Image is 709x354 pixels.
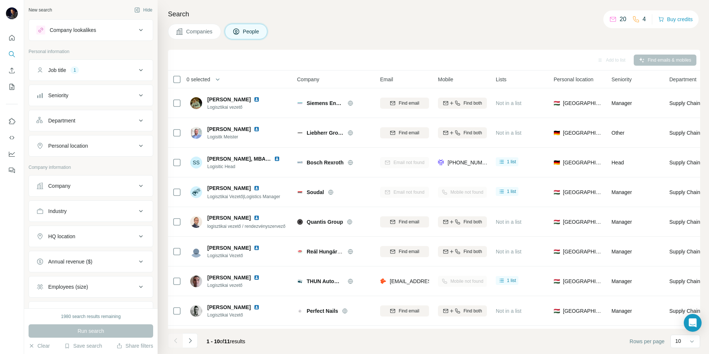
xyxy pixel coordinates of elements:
[29,48,153,55] p: Personal information
[116,342,153,350] button: Share filters
[554,278,560,285] span: 🇭🇺
[6,131,18,144] button: Use Surfe API
[438,98,487,109] button: Find both
[448,160,494,165] span: [PHONE_NUMBER]
[554,129,560,137] span: 🇩🇪
[554,99,560,107] span: 🇭🇺
[190,186,202,198] img: Avatar
[207,96,251,103] span: [PERSON_NAME]
[190,127,202,139] img: Avatar
[496,219,521,225] span: Not in a list
[29,61,153,79] button: Job title1
[438,76,453,83] span: Mobile
[48,233,75,240] div: HQ location
[29,7,52,13] div: New search
[496,100,521,106] span: Not in a list
[207,224,286,229] span: logisztikai vezető / rendezvényszervező
[224,338,230,344] span: 11
[380,127,429,138] button: Find email
[307,99,344,107] span: Siemens Energy
[190,246,202,258] img: Avatar
[380,76,393,83] span: Email
[307,218,343,226] span: Quantis Group
[563,189,603,196] span: [GEOGRAPHIC_DATA]
[207,304,251,311] span: [PERSON_NAME]
[6,7,18,19] img: Avatar
[554,76,593,83] span: Personal location
[254,275,260,281] img: LinkedIn logo
[207,282,268,289] span: Logisztikai vezető
[507,158,516,165] span: 1 list
[380,278,386,285] img: provider hunter logo
[507,188,516,195] span: 1 list
[6,47,18,61] button: Search
[496,308,521,314] span: Not in a list
[190,157,202,168] div: SS
[254,185,260,191] img: LinkedIn logo
[380,98,429,109] button: Find email
[29,164,153,171] p: Company information
[390,278,478,284] span: [EMAIL_ADDRESS][DOMAIN_NAME]
[61,313,121,320] div: 1980 search results remaining
[6,147,18,161] button: Dashboard
[669,99,700,107] span: Supply Chain
[611,219,632,225] span: Manager
[29,137,153,155] button: Personal location
[297,219,303,225] img: Logo of Quantis Group
[207,156,305,162] span: [PERSON_NAME], MBA, BE Mechanical
[48,92,68,99] div: Seniority
[187,76,210,83] span: 0 selected
[29,342,50,350] button: Clear
[563,218,603,226] span: [GEOGRAPHIC_DATA]
[254,304,260,310] img: LinkedIn logo
[380,305,429,317] button: Find email
[669,76,696,83] span: Department
[611,249,632,255] span: Manager
[6,164,18,177] button: Feedback
[438,127,487,138] button: Find both
[297,189,303,195] img: Logo of Soudal
[48,182,70,190] div: Company
[29,227,153,245] button: HQ location
[669,218,700,226] span: Supply Chain
[554,159,560,166] span: 🇩🇪
[554,218,560,226] span: 🇭🇺
[207,125,251,133] span: [PERSON_NAME]
[207,338,245,344] span: results
[29,21,153,39] button: Company lookalikes
[29,253,153,271] button: Annual revenue ($)
[168,9,700,19] h4: Search
[29,278,153,296] button: Employees (size)
[563,159,603,166] span: [GEOGRAPHIC_DATA]
[29,303,153,321] button: Technologies
[563,129,603,137] span: [GEOGRAPHIC_DATA]
[669,129,700,137] span: Supply Chain
[675,337,681,345] p: 10
[611,308,632,314] span: Manager
[669,278,700,285] span: Supply Chain
[29,202,153,220] button: Industry
[207,104,268,111] span: Logisztikai vezető
[274,156,280,162] img: LinkedIn logo
[563,248,603,255] span: [GEOGRAPHIC_DATA]
[6,64,18,77] button: Enrich CSV
[207,274,251,281] span: [PERSON_NAME]
[669,307,700,315] span: Supply Chain
[380,246,429,257] button: Find email
[611,160,624,165] span: Head
[464,219,482,225] span: Find both
[611,100,632,106] span: Manager
[207,214,251,222] span: [PERSON_NAME]
[183,333,198,348] button: Navigate to next page
[658,14,693,24] button: Buy credits
[297,130,303,136] img: Logo of Liebherr Group
[190,305,202,317] img: Avatar
[507,277,516,284] span: 1 list
[643,15,646,24] p: 4
[297,278,303,284] img: Logo of THUN Automotive
[48,142,88,150] div: Personal location
[630,338,665,345] span: Rows per page
[254,215,260,221] img: LinkedIn logo
[254,96,260,102] img: LinkedIn logo
[297,160,303,165] img: Logo of Bosch Rexroth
